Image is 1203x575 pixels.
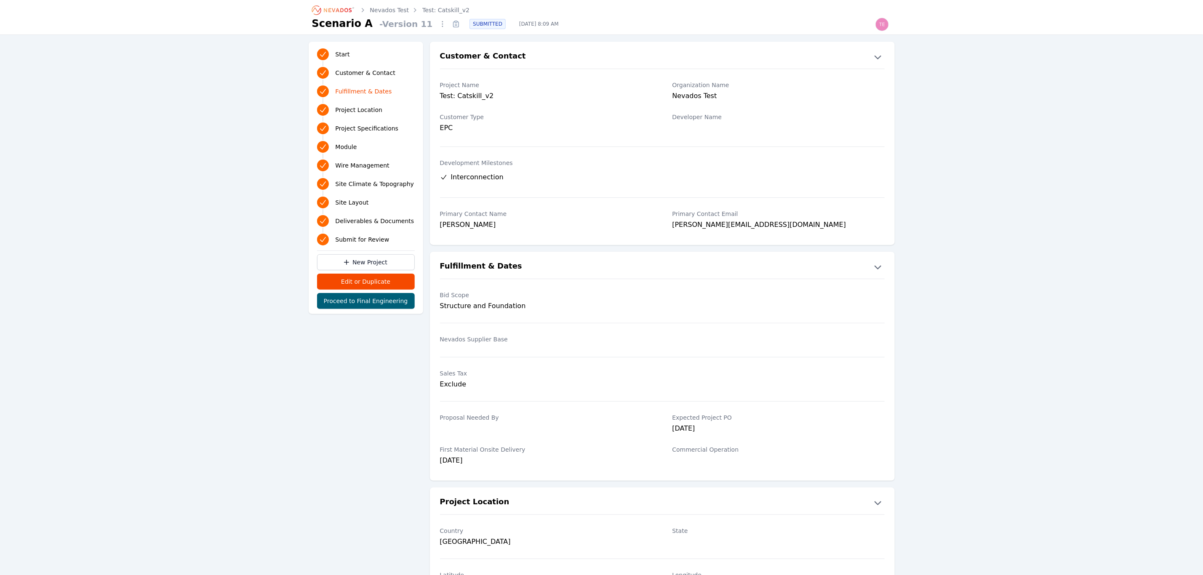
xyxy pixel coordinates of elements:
button: Fulfillment & Dates [430,260,895,274]
label: Country [440,527,652,535]
nav: Progress [317,47,415,247]
nav: Breadcrumb [312,3,470,17]
span: Interconnection [451,172,504,182]
h2: Project Location [440,496,509,509]
span: Site Layout [336,198,369,207]
span: [DATE] 8:09 AM [512,21,565,27]
label: Primary Contact Name [440,210,652,218]
a: Nevados Test [370,6,409,14]
div: Test: Catskill_v2 [440,91,652,103]
div: [DATE] [440,455,652,467]
span: Module [336,143,357,151]
div: Nevados Test [672,91,885,103]
button: Customer & Contact [430,50,895,64]
button: Proceed to Final Engineering [317,293,415,309]
label: Expected Project PO [672,413,885,422]
span: Deliverables & Documents [336,217,414,225]
div: Structure and Foundation [440,301,652,311]
h1: Scenario A [312,17,373,30]
label: Primary Contact Email [672,210,885,218]
span: Fulfillment & Dates [336,87,392,96]
label: Customer Type [440,113,652,121]
button: Edit or Duplicate [317,274,415,290]
span: Customer & Contact [336,69,395,77]
label: Project Name [440,81,652,89]
div: [PERSON_NAME] [440,220,652,232]
span: Project Location [336,106,383,114]
a: New Project [317,254,415,270]
label: Organization Name [672,81,885,89]
div: [PERSON_NAME][EMAIL_ADDRESS][DOMAIN_NAME] [672,220,885,232]
h2: Fulfillment & Dates [440,260,522,274]
span: Project Specifications [336,124,399,133]
label: State [672,527,885,535]
div: [GEOGRAPHIC_DATA] [440,537,652,547]
label: First Material Onsite Delivery [440,445,652,454]
span: Start [336,50,350,59]
div: [DATE] [672,423,885,435]
span: Site Climate & Topography [336,180,414,188]
div: EPC [440,123,652,133]
h2: Customer & Contact [440,50,526,64]
label: Development Milestones [440,159,885,167]
label: Sales Tax [440,369,652,378]
span: Submit for Review [336,235,389,244]
label: Commercial Operation [672,445,885,454]
img: Ted Elliott [875,18,889,31]
div: SUBMITTED [469,19,506,29]
button: Project Location [430,496,895,509]
label: Nevados Supplier Base [440,335,652,343]
label: Developer Name [672,113,885,121]
a: Test: Catskill_v2 [422,6,469,14]
span: - Version 11 [376,18,436,30]
label: Bid Scope [440,291,652,299]
span: Wire Management [336,161,389,170]
div: Exclude [440,379,652,389]
label: Proposal Needed By [440,413,652,422]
